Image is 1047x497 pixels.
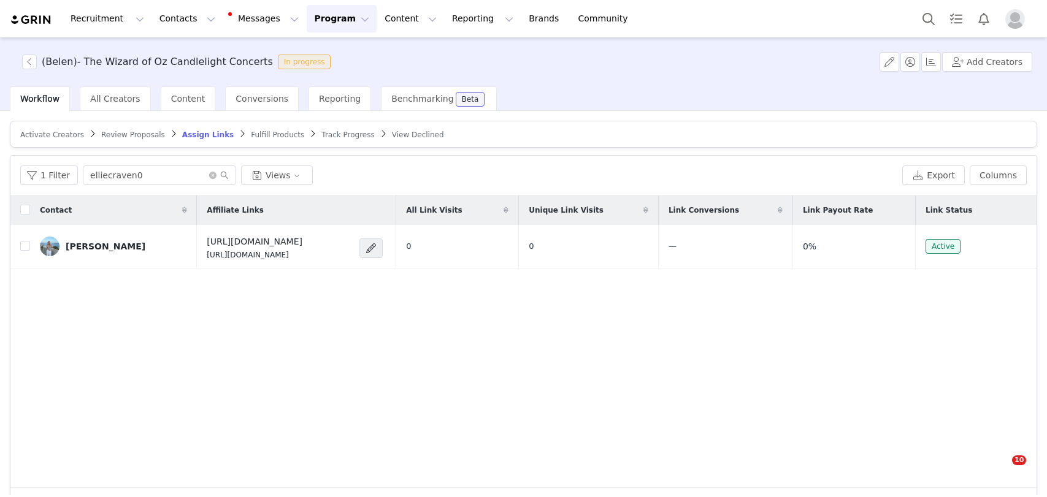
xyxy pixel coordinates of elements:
span: — [669,241,677,251]
img: placeholder-profile.jpg [1005,9,1025,29]
button: Content [377,5,444,32]
span: Review Proposals [101,131,165,139]
span: In progress [278,55,331,69]
span: Activate Creators [20,131,84,139]
button: Views [241,165,313,185]
a: Community [571,5,641,32]
button: Export [902,165,965,185]
span: Contact [40,205,72,216]
iframe: Intercom live chat [987,455,1016,485]
a: Brands [521,5,570,32]
h3: (Belen)- The Wizard of Oz Candlelight Concerts [42,55,273,69]
span: All Creators [90,94,140,104]
i: icon: search [220,171,229,180]
p: [URL][DOMAIN_NAME] [207,249,302,260]
button: 1 Filter [20,165,78,185]
span: All Link Visits [406,205,462,216]
button: Profile [998,9,1037,29]
h4: [URL][DOMAIN_NAME] [207,235,302,248]
input: Search... [83,165,236,185]
span: 10 [1012,455,1026,465]
span: Benchmarking [391,94,453,104]
button: Columns [970,165,1027,185]
img: grin logo [10,14,53,26]
span: [object Object] [22,55,336,69]
button: Reporting [445,5,521,32]
span: Link Status [926,205,972,216]
span: Active [926,239,961,254]
span: Conversions [236,94,288,104]
span: 0 [529,241,534,251]
span: Track Progress [321,131,374,139]
button: Search [915,5,942,32]
span: Fulfill Products [251,131,304,139]
button: Program [307,5,377,32]
div: Beta [462,96,479,103]
img: 46e4f9ec-e1aa-4b57-9027-40a0e7fdc557.jpg [40,237,59,256]
span: View Declined [392,131,444,139]
span: 0 [406,241,411,251]
span: Link Conversions [669,205,739,216]
button: Messages [223,5,306,32]
span: Assign Links [182,131,234,139]
button: Contacts [152,5,223,32]
button: Recruitment [63,5,151,32]
i: icon: close-circle [209,172,217,179]
span: 0% [803,240,816,253]
div: [PERSON_NAME] [66,241,145,251]
a: Tasks [943,5,970,32]
span: Unique Link Visits [529,205,604,216]
span: Reporting [319,94,361,104]
span: Link Payout Rate [803,205,873,216]
span: Content [171,94,205,104]
a: [PERSON_NAME] [40,237,187,256]
span: Workflow [20,94,59,104]
button: Notifications [970,5,997,32]
button: Add Creators [942,52,1032,72]
span: Affiliate Links [207,205,263,216]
